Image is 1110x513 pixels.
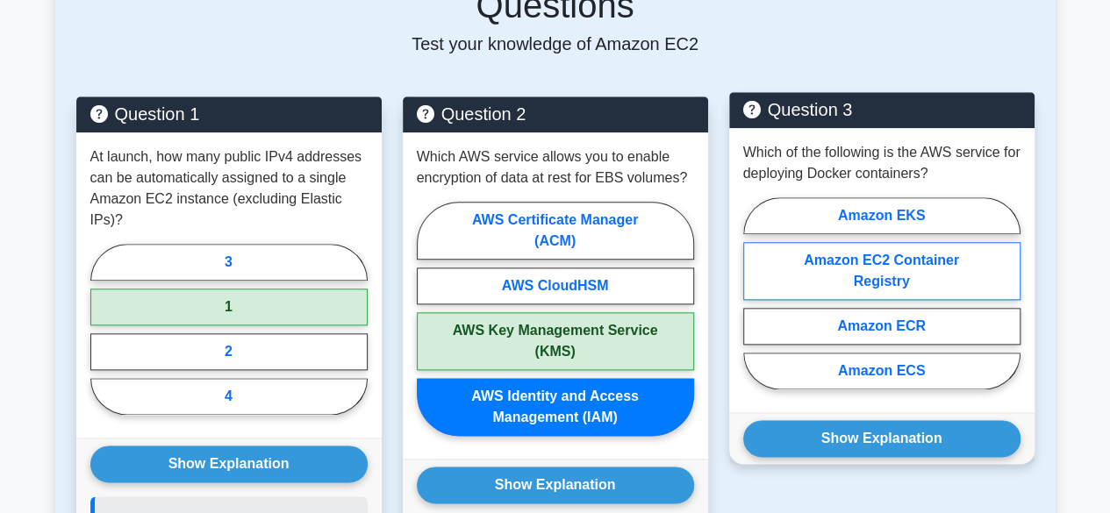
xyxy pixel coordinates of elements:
[90,378,368,415] label: 4
[90,244,368,281] label: 3
[743,308,1020,345] label: Amazon ECR
[417,267,694,304] label: AWS CloudHSM
[417,467,694,503] button: Show Explanation
[76,33,1035,54] p: Test your knowledge of Amazon EC2
[90,289,368,325] label: 1
[417,378,694,436] label: AWS Identity and Access Management (IAM)
[743,420,1020,457] button: Show Explanation
[417,202,694,260] label: AWS Certificate Manager (ACM)
[417,312,694,370] label: AWS Key Management Service (KMS)
[90,445,368,482] button: Show Explanation
[417,146,694,189] p: Which AWS service allows you to enable encryption of data at rest for EBS volumes?
[417,103,694,125] h5: Question 2
[743,242,1020,300] label: Amazon EC2 Container Registry
[743,99,1020,120] h5: Question 3
[743,353,1020,389] label: Amazon ECS
[743,197,1020,234] label: Amazon EKS
[743,142,1020,184] p: Which of the following is the AWS service for deploying Docker containers?
[90,146,368,231] p: At launch, how many public IPv4 addresses can be automatically assigned to a single Amazon EC2 in...
[90,103,368,125] h5: Question 1
[90,333,368,370] label: 2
